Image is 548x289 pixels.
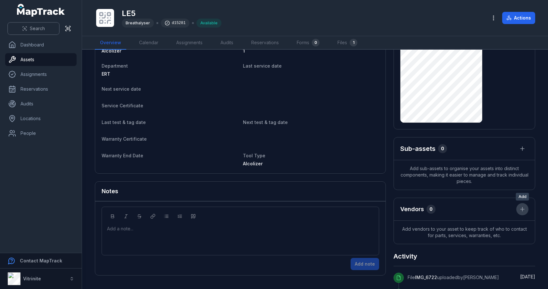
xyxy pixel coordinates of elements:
[102,120,146,125] span: Last test & tag date
[17,4,65,17] a: MapTrack
[394,160,535,190] span: Add sub-assets to organise your assets into distinct components, making it easier to manage and t...
[520,274,535,279] span: [DATE]
[350,39,357,46] div: 1
[102,63,128,69] span: Department
[102,136,147,142] span: Warranty Certificate
[196,19,221,28] div: Available
[516,193,529,201] span: Add
[20,258,62,263] strong: Contact MapTrack
[161,19,189,28] div: d15281
[5,112,77,125] a: Locations
[394,252,417,261] h2: Activity
[215,36,238,50] a: Audits
[394,221,535,244] span: Add vendors to your asset to keep track of who to contact for parts, services, warranties, etc.
[312,39,320,46] div: 0
[102,48,121,54] span: Alcolizer
[292,36,325,50] a: Forms0
[171,36,208,50] a: Assignments
[502,12,535,24] button: Actions
[243,153,265,158] span: Tool Type
[400,144,436,153] h2: Sub-assets
[126,21,150,25] span: Breathalyser
[5,97,77,110] a: Audits
[5,53,77,66] a: Assets
[5,68,77,81] a: Assignments
[246,36,284,50] a: Reservations
[5,38,77,51] a: Dashboard
[332,36,362,50] a: Files1
[8,22,59,35] button: Search
[30,25,45,32] span: Search
[102,71,110,77] span: ERT
[23,276,41,281] strong: Vitrinite
[5,83,77,95] a: Reservations
[134,36,163,50] a: Calendar
[102,86,141,92] span: Next service date
[243,120,288,125] span: Next test & tag date
[408,275,499,280] span: File uploaded by [PERSON_NAME]
[102,187,118,196] h3: Notes
[122,8,221,19] h1: LE5
[102,153,143,158] span: Warranty End Date
[427,205,436,214] div: 0
[415,275,437,280] span: IMG_6722
[5,127,77,140] a: People
[243,48,245,54] span: 1
[243,63,282,69] span: Last service date
[102,103,143,108] span: Service Certificate
[438,144,447,153] div: 0
[95,36,126,50] a: Overview
[520,274,535,279] time: 9/9/2025, 2:08:29 pm
[243,161,263,166] span: Alcolizer
[400,205,424,214] h3: Vendors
